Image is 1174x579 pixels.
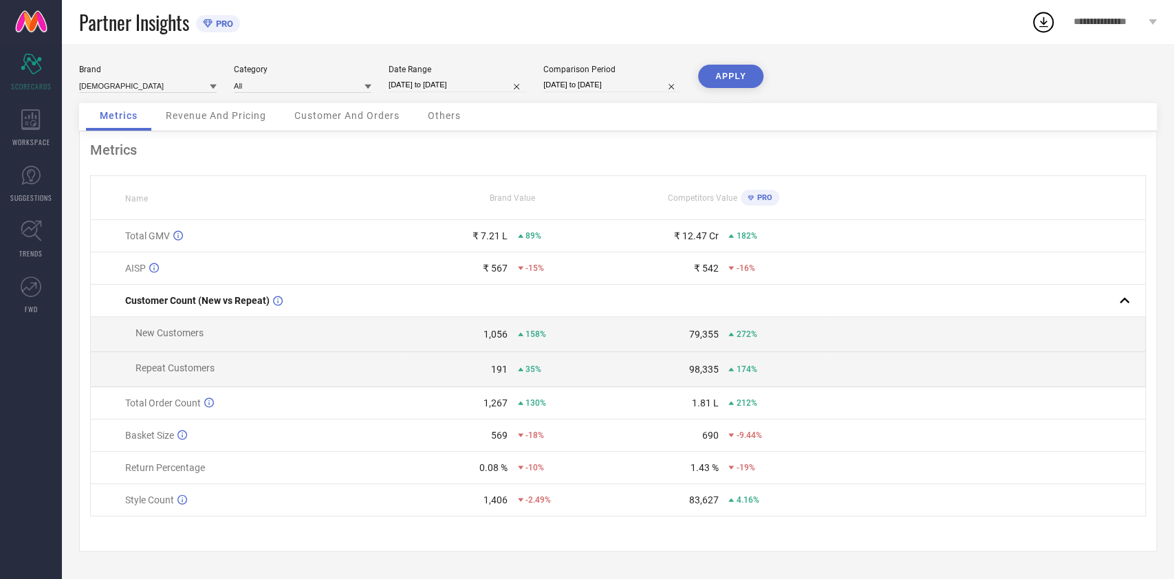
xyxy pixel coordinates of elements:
div: Open download list [1031,10,1056,34]
button: APPLY [698,65,763,88]
span: Brand Value [490,193,535,203]
span: 35% [525,364,541,374]
span: Name [125,194,148,204]
span: Return Percentage [125,462,205,473]
span: Partner Insights [79,8,189,36]
span: SCORECARDS [11,81,52,91]
span: 212% [736,398,757,408]
span: SUGGESTIONS [10,193,52,203]
div: 98,335 [688,364,718,375]
span: 130% [525,398,546,408]
span: AISP [125,263,146,274]
div: Category [234,65,371,74]
div: 1.43 % [690,462,718,473]
span: 89% [525,231,541,241]
span: New Customers [135,327,204,338]
span: Metrics [100,110,138,121]
span: -2.49% [525,495,551,505]
div: ₹ 7.21 L [472,230,508,241]
div: ₹ 12.47 Cr [673,230,718,241]
span: Style Count [125,494,174,505]
div: ₹ 542 [693,263,718,274]
span: -9.44% [736,430,761,440]
div: 1,406 [483,494,508,505]
div: Date Range [389,65,526,74]
span: -19% [736,463,754,472]
div: 1,056 [483,329,508,340]
div: 83,627 [688,494,718,505]
span: WORKSPACE [12,137,50,147]
div: Metrics [90,142,1146,158]
div: 569 [491,430,508,441]
span: -18% [525,430,544,440]
span: Total GMV [125,230,170,241]
span: Revenue And Pricing [166,110,266,121]
div: 79,355 [688,329,718,340]
div: 1,267 [483,397,508,408]
div: Comparison Period [543,65,681,74]
span: Others [428,110,461,121]
span: Repeat Customers [135,362,215,373]
input: Select date range [389,78,526,92]
span: -10% [525,463,544,472]
span: 158% [525,329,546,339]
span: 272% [736,329,757,339]
input: Select comparison period [543,78,681,92]
span: FWD [25,304,38,314]
span: Total Order Count [125,397,201,408]
span: Competitors Value [668,193,737,203]
span: 182% [736,231,757,241]
span: -15% [525,263,544,273]
div: 191 [491,364,508,375]
div: Brand [79,65,217,74]
span: TRENDS [19,248,43,259]
div: 690 [702,430,718,441]
span: PRO [213,19,233,29]
span: -16% [736,263,754,273]
span: Customer Count (New vs Repeat) [125,295,270,306]
div: 1.81 L [691,397,718,408]
span: 4.16% [736,495,759,505]
span: Customer And Orders [294,110,400,121]
span: Basket Size [125,430,174,441]
span: PRO [754,193,772,202]
div: ₹ 567 [483,263,508,274]
div: 0.08 % [479,462,508,473]
span: 174% [736,364,757,374]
